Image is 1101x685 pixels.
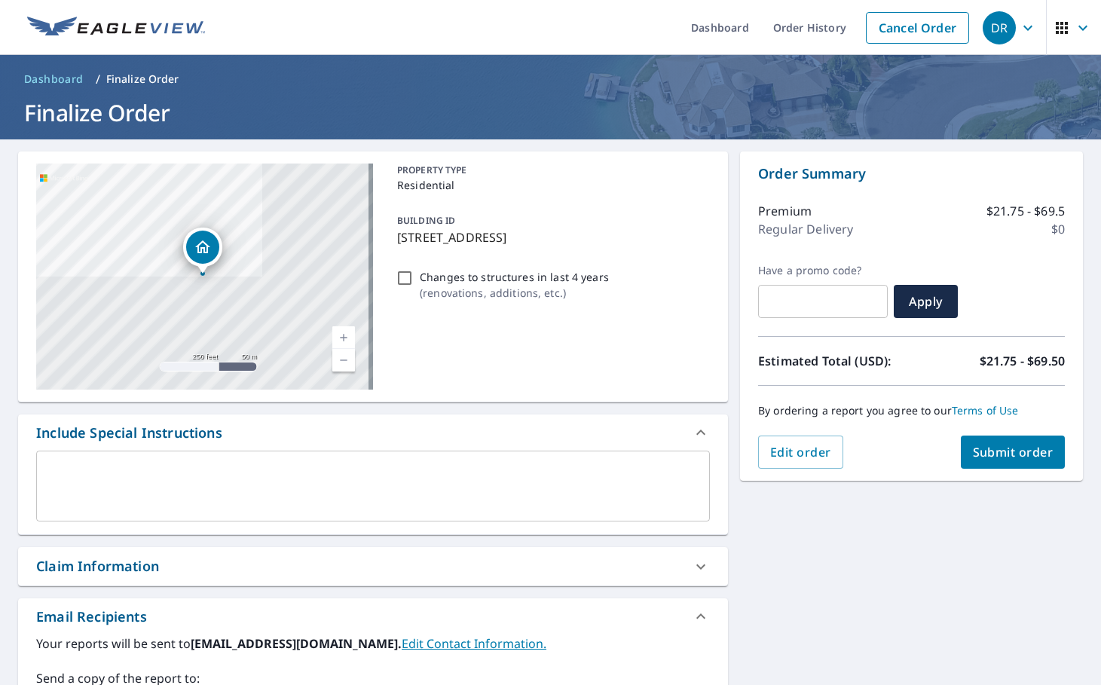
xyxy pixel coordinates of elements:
div: Include Special Instructions [36,423,222,443]
label: Have a promo code? [758,264,888,277]
div: Claim Information [36,556,159,576]
a: Dashboard [18,67,90,91]
span: Edit order [770,444,831,460]
p: ( renovations, additions, etc. ) [420,285,609,301]
p: $21.75 - $69.50 [980,352,1065,370]
p: By ordering a report you agree to our [758,404,1065,417]
div: Email Recipients [18,598,728,635]
p: Premium [758,202,812,220]
nav: breadcrumb [18,67,1083,91]
p: BUILDING ID [397,214,455,227]
div: DR [983,11,1016,44]
p: $21.75 - $69.5 [986,202,1065,220]
p: Order Summary [758,164,1065,184]
span: Apply [906,293,946,310]
span: Dashboard [24,72,84,87]
li: / [96,70,100,88]
div: Claim Information [18,547,728,586]
div: Dropped pin, building 1, Residential property, 643 Westwood Rd Southport, NC 28461 [183,228,222,274]
a: Current Level 17, Zoom Out [332,349,355,372]
b: [EMAIL_ADDRESS][DOMAIN_NAME]. [191,635,402,652]
button: Submit order [961,436,1066,469]
a: Terms of Use [952,403,1019,417]
p: Residential [397,177,704,193]
label: Your reports will be sent to [36,635,710,653]
a: Cancel Order [866,12,969,44]
button: Edit order [758,436,843,469]
a: Current Level 17, Zoom In [332,326,355,349]
div: Include Special Instructions [18,414,728,451]
span: Submit order [973,444,1054,460]
p: [STREET_ADDRESS] [397,228,704,246]
button: Apply [894,285,958,318]
a: EditContactInfo [402,635,546,652]
h1: Finalize Order [18,97,1083,128]
p: Finalize Order [106,72,179,87]
p: Changes to structures in last 4 years [420,269,609,285]
p: PROPERTY TYPE [397,164,704,177]
p: Regular Delivery [758,220,853,238]
p: $0 [1051,220,1065,238]
img: EV Logo [27,17,205,39]
p: Estimated Total (USD): [758,352,912,370]
div: Email Recipients [36,607,147,627]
